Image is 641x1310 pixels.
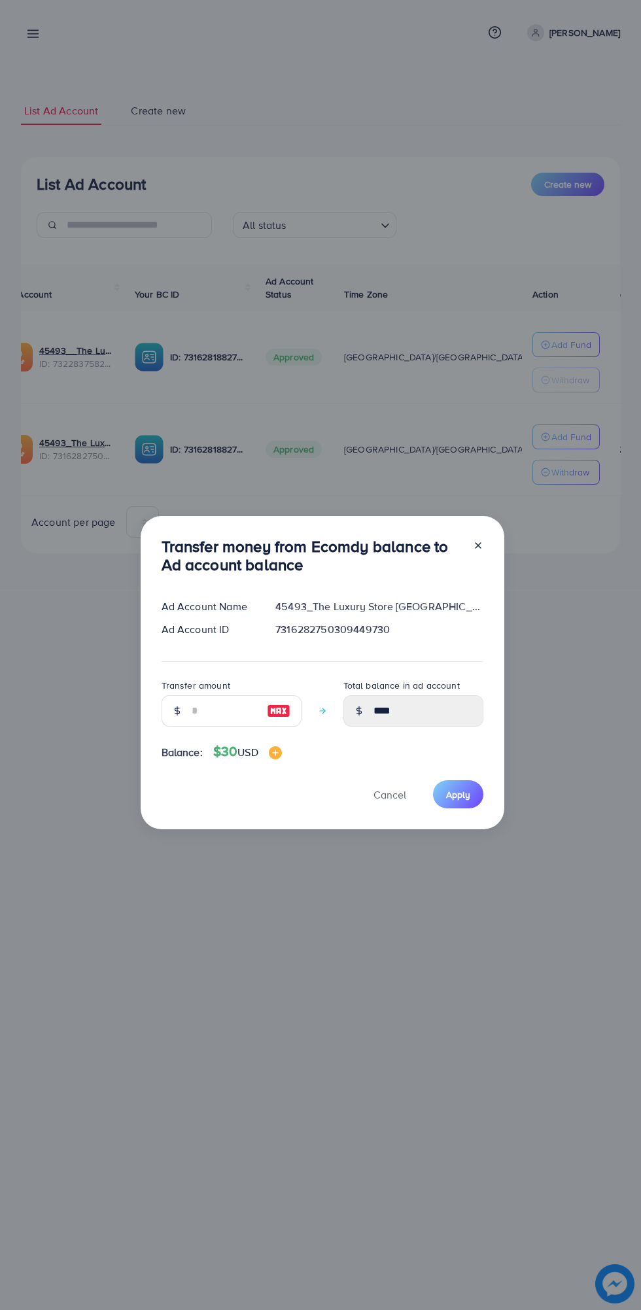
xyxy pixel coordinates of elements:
div: Ad Account Name [151,599,266,614]
span: Apply [446,788,470,801]
span: Balance: [162,745,203,760]
img: image [269,746,282,759]
div: 45493_The Luxury Store [GEOGRAPHIC_DATA] [265,599,493,614]
button: Cancel [357,780,423,808]
span: Cancel [373,787,406,802]
div: Ad Account ID [151,622,266,637]
button: Apply [433,780,483,808]
label: Total balance in ad account [343,679,460,692]
span: USD [237,745,258,759]
div: 7316282750309449730 [265,622,493,637]
label: Transfer amount [162,679,230,692]
h3: Transfer money from Ecomdy balance to Ad account balance [162,537,462,575]
h4: $30 [213,744,282,760]
img: image [267,703,290,719]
